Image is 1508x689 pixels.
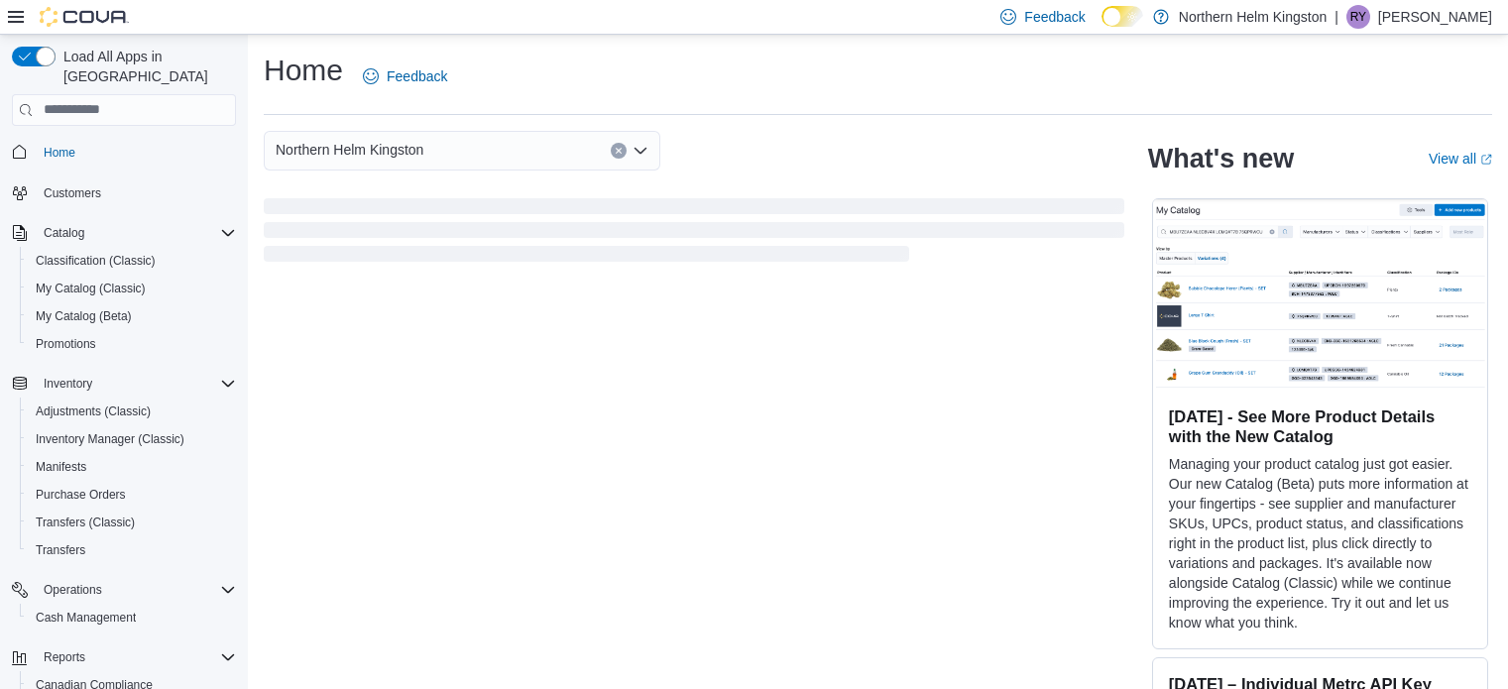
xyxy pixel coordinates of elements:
a: Adjustments (Classic) [28,400,159,423]
span: Northern Helm Kingston [276,138,423,162]
button: Operations [36,578,110,602]
span: RY [1350,5,1366,29]
button: My Catalog (Classic) [20,275,244,302]
span: My Catalog (Classic) [36,281,146,296]
button: Inventory [36,372,100,396]
button: My Catalog (Beta) [20,302,244,330]
span: Reports [36,645,236,669]
span: My Catalog (Classic) [28,277,236,300]
button: Transfers (Classic) [20,509,244,536]
input: Dark Mode [1102,6,1143,27]
a: Manifests [28,455,94,479]
span: Reports [44,649,85,665]
span: Customers [36,180,236,205]
span: Catalog [36,221,236,245]
a: My Catalog (Classic) [28,277,154,300]
p: Managing your product catalog just got easier. Our new Catalog (Beta) puts more information at yo... [1169,454,1471,632]
span: Inventory Manager (Classic) [36,431,184,447]
button: Reports [36,645,93,669]
h2: What's new [1148,143,1294,174]
button: Manifests [20,453,244,481]
a: Home [36,141,83,165]
button: Transfers [20,536,244,564]
svg: External link [1480,154,1492,166]
span: Feedback [1024,7,1085,27]
button: Cash Management [20,604,244,632]
span: Transfers (Classic) [36,515,135,530]
a: Promotions [28,332,104,356]
h3: [DATE] - See More Product Details with the New Catalog [1169,406,1471,446]
span: Cash Management [28,606,236,630]
span: Adjustments (Classic) [28,400,236,423]
a: Classification (Classic) [28,249,164,273]
a: Customers [36,181,109,205]
span: Manifests [36,459,86,475]
span: Operations [44,582,102,598]
span: Promotions [28,332,236,356]
a: Feedback [355,57,455,96]
span: My Catalog (Beta) [28,304,236,328]
span: Loading [264,202,1124,266]
span: My Catalog (Beta) [36,308,132,324]
span: Purchase Orders [28,483,236,507]
button: Inventory Manager (Classic) [20,425,244,453]
a: Transfers [28,538,93,562]
span: Manifests [28,455,236,479]
h1: Home [264,51,343,90]
span: Catalog [44,225,84,241]
p: [PERSON_NAME] [1378,5,1492,29]
button: Open list of options [633,143,648,159]
span: Adjustments (Classic) [36,403,151,419]
button: Inventory [4,370,244,398]
span: Customers [44,185,101,201]
button: Clear input [611,143,627,159]
span: Home [36,140,236,165]
button: Operations [4,576,244,604]
span: Home [44,145,75,161]
span: Inventory [44,376,92,392]
span: Inventory [36,372,236,396]
a: Purchase Orders [28,483,134,507]
div: Rylee Yenson [1346,5,1370,29]
p: | [1334,5,1338,29]
span: Feedback [387,66,447,86]
span: Transfers (Classic) [28,511,236,534]
button: Catalog [4,219,244,247]
span: Classification (Classic) [36,253,156,269]
button: Reports [4,643,244,671]
button: Promotions [20,330,244,358]
span: Purchase Orders [36,487,126,503]
span: Inventory Manager (Classic) [28,427,236,451]
a: View allExternal link [1429,151,1492,167]
button: Purchase Orders [20,481,244,509]
a: My Catalog (Beta) [28,304,140,328]
span: Transfers [36,542,85,558]
button: Home [4,138,244,167]
span: Promotions [36,336,96,352]
a: Cash Management [28,606,144,630]
button: Classification (Classic) [20,247,244,275]
span: Dark Mode [1102,27,1102,28]
button: Customers [4,178,244,207]
p: Northern Helm Kingston [1179,5,1327,29]
span: Cash Management [36,610,136,626]
span: Load All Apps in [GEOGRAPHIC_DATA] [56,47,236,86]
img: Cova [40,7,129,27]
button: Adjustments (Classic) [20,398,244,425]
span: Classification (Classic) [28,249,236,273]
a: Inventory Manager (Classic) [28,427,192,451]
a: Transfers (Classic) [28,511,143,534]
span: Operations [36,578,236,602]
span: Transfers [28,538,236,562]
button: Catalog [36,221,92,245]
